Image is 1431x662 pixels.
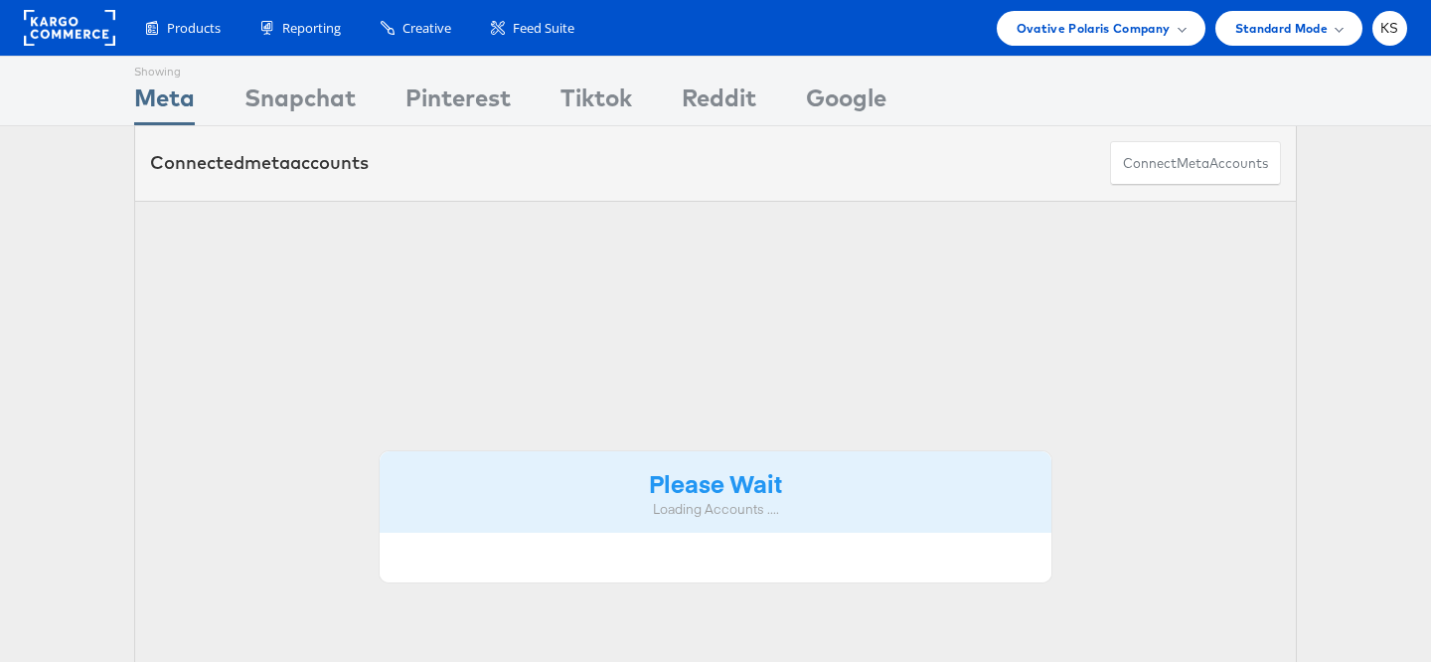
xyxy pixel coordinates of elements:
div: Tiktok [560,81,632,125]
div: Snapchat [244,81,356,125]
div: Reddit [682,81,756,125]
div: Pinterest [405,81,511,125]
span: Standard Mode [1235,18,1328,39]
span: Ovative Polaris Company [1017,18,1171,39]
span: Reporting [282,19,341,38]
span: KS [1380,22,1399,35]
div: Google [806,81,886,125]
span: meta [244,151,290,174]
div: Loading Accounts .... [395,500,1036,519]
span: Creative [402,19,451,38]
button: ConnectmetaAccounts [1110,141,1281,186]
div: Connected accounts [150,150,369,176]
div: Meta [134,81,195,125]
span: Feed Suite [513,19,574,38]
span: meta [1177,154,1209,173]
div: Showing [134,57,195,81]
span: Products [167,19,221,38]
strong: Please Wait [649,466,782,499]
